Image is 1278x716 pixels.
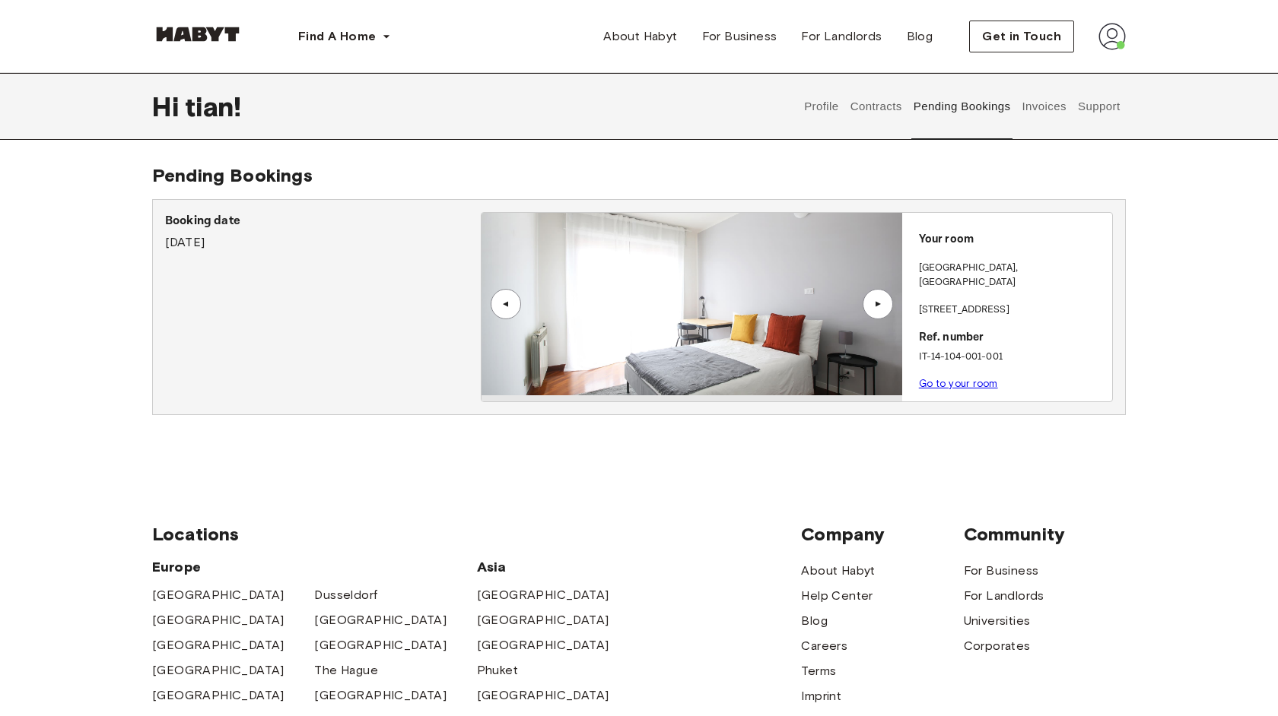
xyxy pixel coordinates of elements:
[152,164,313,186] span: Pending Bookings
[314,636,447,654] a: [GEOGRAPHIC_DATA]
[895,21,946,52] a: Blog
[477,661,518,680] a: Phuket
[314,661,378,680] a: The Hague
[801,612,828,630] a: Blog
[314,586,377,604] a: Dusseldorf
[1076,73,1122,140] button: Support
[152,661,285,680] a: [GEOGRAPHIC_DATA]
[477,686,609,705] a: [GEOGRAPHIC_DATA]
[152,586,285,604] a: [GEOGRAPHIC_DATA]
[477,586,609,604] a: [GEOGRAPHIC_DATA]
[165,212,481,230] p: Booking date
[1020,73,1068,140] button: Invoices
[477,558,639,576] span: Asia
[982,27,1061,46] span: Get in Touch
[919,261,1106,290] p: [GEOGRAPHIC_DATA] , [GEOGRAPHIC_DATA]
[498,299,513,309] div: ▲
[152,27,243,42] img: Habyt
[964,562,1039,580] a: For Business
[801,27,882,46] span: For Landlords
[1098,23,1126,50] img: avatar
[591,21,689,52] a: About Habyt
[911,73,1013,140] button: Pending Bookings
[603,27,677,46] span: About Habyt
[801,562,875,580] a: About Habyt
[152,611,285,629] a: [GEOGRAPHIC_DATA]
[964,587,1044,605] a: For Landlords
[964,612,1031,630] a: Universities
[314,611,447,629] a: [GEOGRAPHIC_DATA]
[907,27,933,46] span: Blog
[152,90,185,122] span: Hi
[152,686,285,705] a: [GEOGRAPHIC_DATA]
[702,27,777,46] span: For Business
[964,523,1126,546] span: Community
[801,687,841,705] a: Imprint
[801,523,963,546] span: Company
[803,73,841,140] button: Profile
[919,329,1106,347] p: Ref. number
[964,637,1031,655] a: Corporates
[165,212,481,252] div: [DATE]
[919,231,1106,249] p: Your room
[152,558,477,576] span: Europe
[801,662,836,680] a: Terms
[314,686,447,705] a: [GEOGRAPHIC_DATA]
[789,21,894,52] a: For Landlords
[870,299,885,309] div: ▲
[185,90,241,122] span: tian !
[801,637,847,655] a: Careers
[919,350,1106,365] p: IT-14-104-001-001
[482,213,901,395] img: Image of the room
[801,587,873,605] a: Help Center
[799,73,1126,140] div: user profile tabs
[298,27,376,46] span: Find A Home
[848,73,904,140] button: Contracts
[690,21,790,52] a: For Business
[919,378,998,389] a: Go to your room
[152,636,285,654] a: [GEOGRAPHIC_DATA]
[919,303,1106,318] p: [STREET_ADDRESS]
[969,21,1074,52] button: Get in Touch
[152,523,801,546] span: Locations
[477,611,609,629] a: [GEOGRAPHIC_DATA]
[286,21,403,52] button: Find A Home
[477,636,609,654] a: [GEOGRAPHIC_DATA]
